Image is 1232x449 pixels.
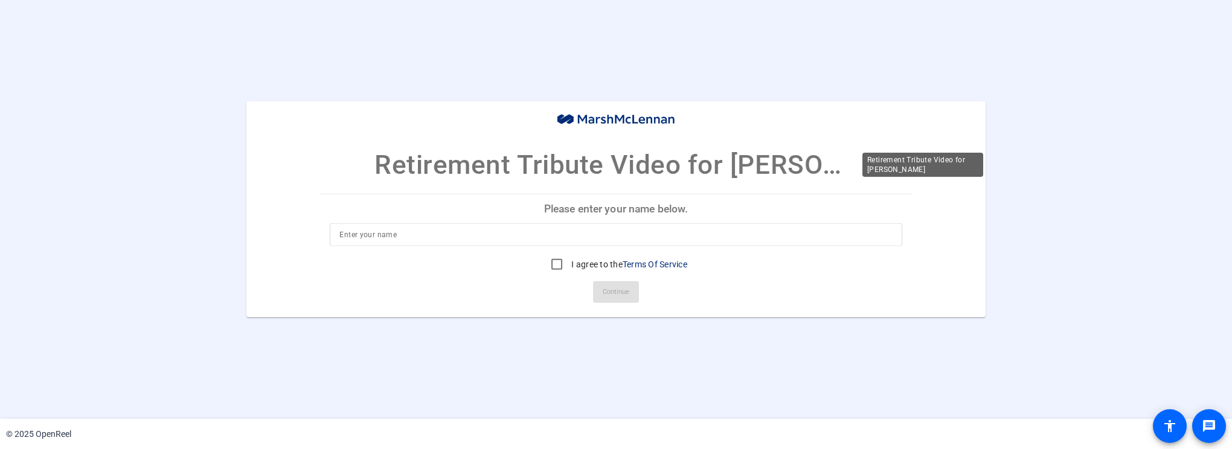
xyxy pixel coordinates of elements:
[339,228,892,242] input: Enter your name
[569,258,687,270] label: I agree to the
[6,428,71,441] div: © 2025 OpenReel
[320,194,911,223] p: Please enter your name below.
[623,260,687,269] a: Terms Of Service
[1163,419,1177,433] mat-icon: accessibility
[556,113,676,127] img: company-logo
[374,145,858,185] p: Retirement Tribute Video for [PERSON_NAME]
[862,153,983,177] div: Retirement Tribute Video for [PERSON_NAME]
[1202,419,1216,433] mat-icon: message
